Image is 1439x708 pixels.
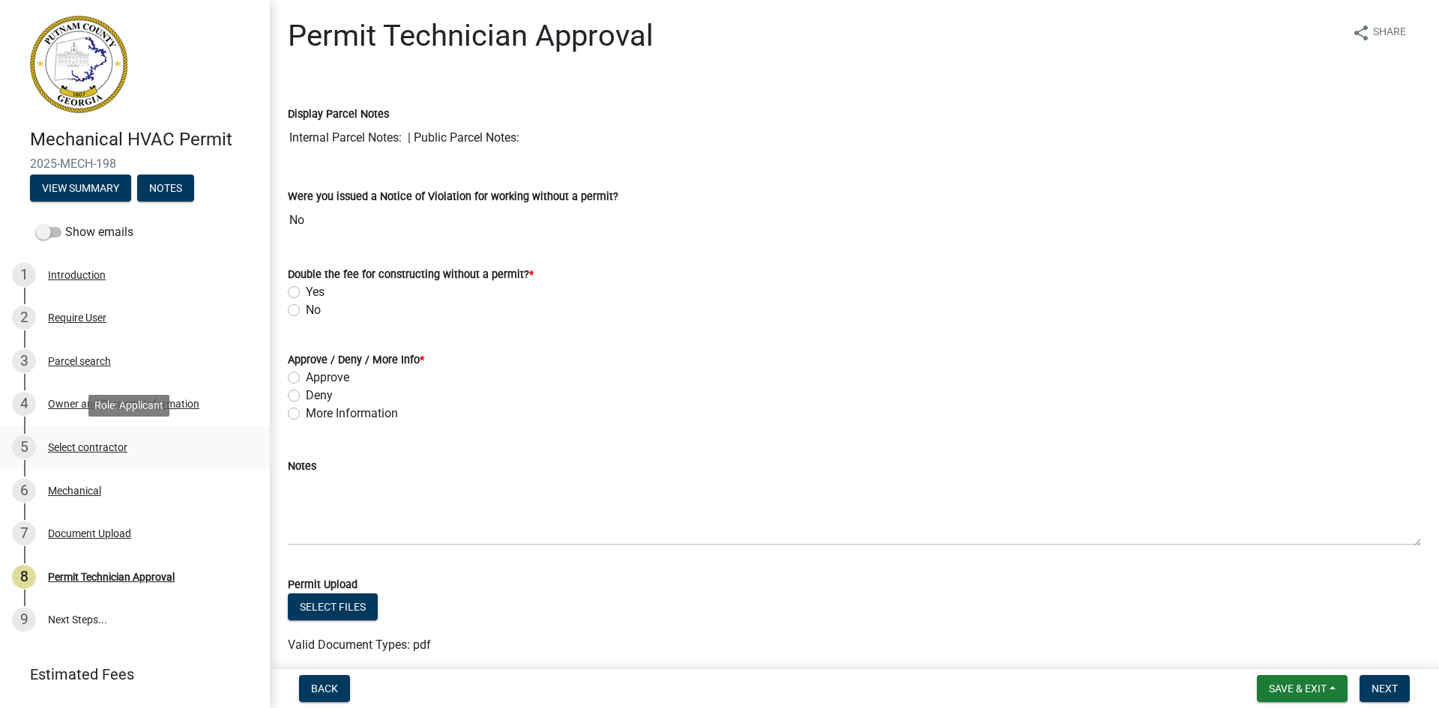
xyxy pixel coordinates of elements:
label: Display Parcel Notes [288,109,389,120]
button: Save & Exit [1257,675,1348,702]
span: Back [311,683,338,695]
div: 8 [12,565,36,589]
a: Estimated Fees [12,659,246,689]
div: Role: Applicant [88,395,169,417]
div: 5 [12,435,36,459]
div: 9 [12,608,36,632]
button: Select files [288,593,378,620]
label: More Information [306,405,398,423]
h1: Permit Technician Approval [288,18,654,54]
wm-modal-confirm: Notes [137,183,194,195]
div: 7 [12,521,36,545]
label: Notes [288,462,316,472]
wm-modal-confirm: Summary [30,183,131,195]
button: View Summary [30,175,131,202]
label: Permit Upload [288,580,358,590]
span: Next [1372,683,1398,695]
div: 4 [12,392,36,416]
div: Select contractor [48,442,127,453]
button: Next [1360,675,1410,702]
i: share [1352,24,1370,42]
span: Valid Document Types: pdf [288,638,431,652]
label: Were you issued a Notice of Violation for working without a permit? [288,192,618,202]
label: Deny [306,387,333,405]
div: Owner and Property Information [48,399,199,409]
label: No [306,301,321,319]
div: Mechanical [48,485,101,496]
div: Document Upload [48,528,131,539]
button: shareShare [1340,18,1418,47]
span: Share [1373,24,1406,42]
button: Back [299,675,350,702]
h4: Mechanical HVAC Permit [30,129,258,151]
img: Putnam County, Georgia [30,16,127,113]
div: Permit Technician Approval [48,572,175,582]
div: Require User [48,312,106,323]
label: Double the fee for constructing without a permit? [288,270,534,280]
label: Approve / Deny / More Info [288,355,424,366]
span: 2025-MECH-198 [30,157,240,171]
label: Show emails [36,223,133,241]
label: Yes [306,283,325,301]
div: Introduction [48,270,106,280]
div: 6 [12,479,36,503]
div: 3 [12,349,36,373]
label: Approve [306,369,349,387]
button: Notes [137,175,194,202]
span: Save & Exit [1269,683,1327,695]
div: 2 [12,306,36,330]
div: 1 [12,263,36,287]
div: Parcel search [48,356,111,366]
